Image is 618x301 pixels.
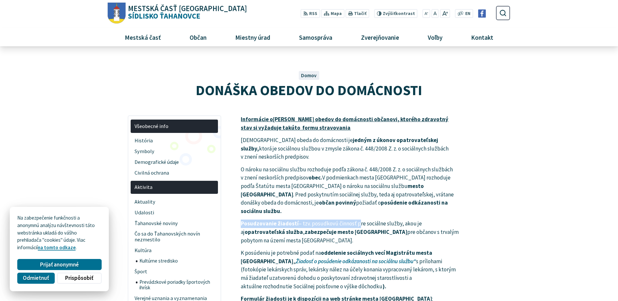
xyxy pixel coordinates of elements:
span: Čo sa do Ťahanovských novín nezmestilo [135,229,214,245]
button: Odmietnuť [17,273,54,284]
a: Všeobecné info [131,120,218,133]
a: Občan [178,28,218,46]
strong: opatrovateľská [245,228,285,236]
strong: jedným z úkonov [353,136,395,144]
img: Prejsť na Facebook stránku [478,9,486,18]
span: Sídlisko Ťahanovce [126,5,247,20]
a: Miestny úrad [223,28,282,46]
span: Tlačiť [354,11,366,16]
button: Prijať anonymné [17,259,101,270]
u: [PERSON_NAME] obedov do domácnosti občanovi, ktorého zdravotný stav si vyžaduje takúto formu stra... [241,116,448,131]
button: Tlačiť [346,9,369,18]
span: Demografické údaje [135,157,214,167]
span: Udalosti [135,207,214,218]
p: Na zabezpečenie funkčnosti a anonymnú analýzu návštevnosti táto webstránka ukladá do vášho prehli... [17,214,101,251]
strong: mesto [GEOGRAPHIC_DATA] [241,182,424,198]
a: Kultúrne stredisko [136,256,218,266]
a: Voľby [416,28,454,46]
a: Čo sa do Ťahanovských novín nezmestilo [131,229,218,245]
a: Zverejňovanie [349,28,411,46]
strong: občan povinný [319,199,356,206]
span: Symboly [135,146,214,157]
span: Všeobecné info [135,121,214,132]
span: Kultúra [135,245,214,256]
a: Samospráva [287,28,344,46]
span: História [135,135,214,146]
span: Odmietnuť [23,275,49,281]
a: Mestská časť [113,28,173,46]
span: Voľby [425,28,445,46]
p: – tzv. posudkovú činnosť pre sociálne služby, akou je aj , pre občanov s trvalým pobytom na území... [241,220,461,245]
span: Aktivita [135,182,214,193]
p: K posúdeniu je potrebné podať na „ s prílohami (fotokópie lekárskych správ, lekársky nález na úče... [241,249,461,291]
span: Kultúrne stredisko [139,256,214,266]
a: Aktuality [131,196,218,207]
a: Udalosti [131,207,218,218]
a: Ťahanovské noviny [131,218,218,229]
img: Prejsť na domovskú stránku [108,3,126,24]
span: Prijať anonymné [40,261,79,268]
span: Samospráva [296,28,335,46]
span: Mestská časť [GEOGRAPHIC_DATA] [128,5,247,12]
span: EN [465,10,470,17]
a: Domov [301,72,317,79]
a: Demografické údaje [131,157,218,167]
em: Žiadosť o posúdenie odkázanosti na sociálnu službu“ [296,258,416,265]
span: kontrast [383,11,415,16]
a: RSS [301,9,320,18]
button: Zvýšiťkontrast [374,9,417,18]
span: DONÁŠKA OBEDOV DO DOMÁCNOSTI [196,81,422,99]
span: Prevádzkové poriadky športových ihrísk [139,277,214,293]
a: Logo Sídlisko Ťahanovce, prejsť na domovskú stránku. [108,3,247,24]
strong: opatrovateľskej služby, [241,136,438,152]
strong: zabezpečuje mesto [GEOGRAPHIC_DATA] [305,228,407,236]
strong: Posudzovanie žiadostí [241,220,299,227]
span: Prispôsobiť [65,275,93,281]
strong: služba [286,228,303,236]
a: Civilná ochrana [131,167,218,178]
u: Informácie o [241,116,273,123]
span: Zvýšiť [383,11,395,16]
span: Mapa [331,10,342,17]
a: Šport [131,266,218,277]
button: Zmenšiť veľkosť písma [423,9,430,18]
span: Ťahanovské noviny [135,218,214,229]
a: Prevádzkové poriadky športových ihrísk [136,277,218,293]
button: Prispôsobiť [57,273,101,284]
button: Nastaviť pôvodnú veľkosť písma [431,9,438,18]
span: Miestny úrad [233,28,273,46]
strong: posúdenie odkázanosti na sociálnu službu. [241,199,448,215]
a: Kultúra [131,245,218,256]
a: Aktivita [131,181,218,194]
p: [DEMOGRAPHIC_DATA] obeda do domácnosti je ktorá je sociálnou službou v zmysle zákona č. 448/2008 ... [241,136,461,161]
span: Aktuality [135,196,214,207]
a: Kontakt [459,28,505,46]
span: Zverejňovanie [358,28,401,46]
a: EN [464,10,472,17]
span: Kontakt [469,28,496,46]
span: Šport [135,266,214,277]
strong: oddelenie sociálnych vecí Magistrátu mesta [GEOGRAPHIC_DATA] [241,249,432,265]
span: Mestská časť [122,28,163,46]
strong: ). [382,283,386,290]
a: na tomto odkaze [38,244,76,251]
a: Symboly [131,146,218,157]
a: Mapa [321,9,344,18]
strong: obec. [309,174,322,181]
span: Občan [187,28,209,46]
button: Zväčšiť veľkosť písma [440,9,450,18]
p: O nároku na sociálnu službu rozhoduje podľa zákona č. 448/2008 Z. z. o sociálnych službách v znen... [241,165,461,216]
span: Civilná ochrana [135,167,214,178]
a: História [131,135,218,146]
span: RSS [309,10,317,17]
